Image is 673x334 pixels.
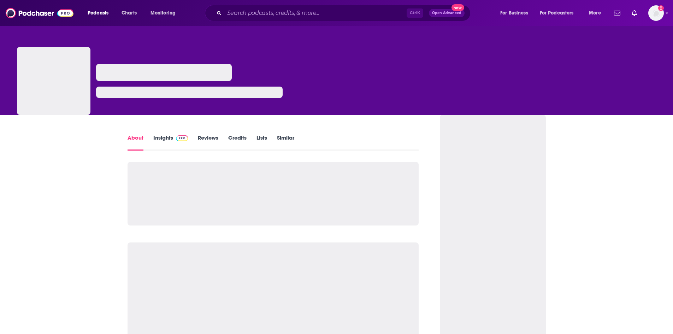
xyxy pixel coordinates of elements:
button: open menu [495,7,537,19]
button: open menu [584,7,610,19]
button: Open AdvancedNew [429,9,465,17]
a: Similar [277,134,294,151]
a: Reviews [198,134,218,151]
a: Credits [228,134,247,151]
a: Lists [256,134,267,151]
span: New [451,4,464,11]
a: About [128,134,143,151]
span: Charts [122,8,137,18]
div: Search podcasts, credits, & more... [212,5,477,21]
button: open menu [83,7,118,19]
img: Podchaser - Follow, Share and Rate Podcasts [6,6,73,20]
img: User Profile [648,5,664,21]
svg: Add a profile image [658,5,664,11]
a: Show notifications dropdown [629,7,640,19]
span: Podcasts [88,8,108,18]
a: InsightsPodchaser Pro [153,134,188,151]
span: Monitoring [150,8,176,18]
span: For Podcasters [540,8,574,18]
img: Podchaser Pro [176,135,188,141]
a: Charts [117,7,141,19]
span: Ctrl K [407,8,423,18]
button: open menu [535,7,584,19]
span: For Business [500,8,528,18]
span: More [589,8,601,18]
a: Show notifications dropdown [611,7,623,19]
span: Logged in as WesBurdett [648,5,664,21]
button: open menu [146,7,185,19]
span: Open Advanced [432,11,461,15]
button: Show profile menu [648,5,664,21]
input: Search podcasts, credits, & more... [224,7,407,19]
